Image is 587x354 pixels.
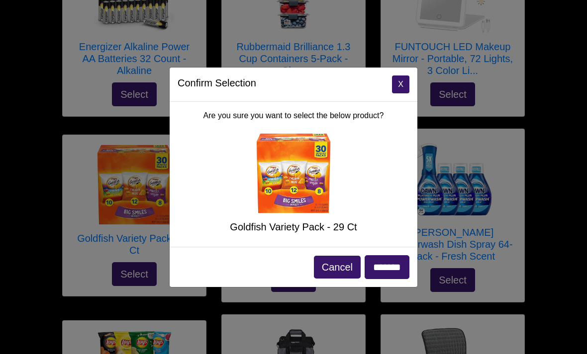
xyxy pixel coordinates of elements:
[170,102,417,247] div: Are you sure you want to select the below product?
[314,256,361,279] button: Cancel
[178,221,409,233] h5: Goldfish Variety Pack - 29 Ct
[254,134,333,213] img: Goldfish Variety Pack - 29 Ct
[392,75,409,93] button: Close
[178,75,256,90] h5: Confirm Selection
